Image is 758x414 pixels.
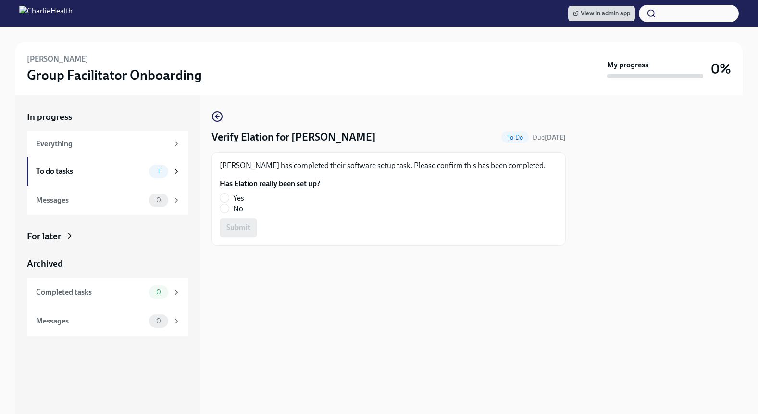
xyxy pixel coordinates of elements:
[151,168,166,175] span: 1
[27,307,188,336] a: Messages0
[36,195,145,206] div: Messages
[533,133,566,142] span: October 18th, 2025 10:00
[27,278,188,307] a: Completed tasks0
[233,204,243,214] span: No
[27,131,188,157] a: Everything
[27,230,61,243] div: For later
[27,258,188,270] a: Archived
[150,196,167,204] span: 0
[607,60,648,70] strong: My progress
[568,6,635,21] a: View in admin app
[27,66,202,84] h3: Group Facilitator Onboarding
[501,134,529,141] span: To Do
[27,157,188,186] a: To do tasks1
[211,130,376,144] h4: Verify Elation for [PERSON_NAME]
[36,287,145,298] div: Completed tasks
[573,9,630,18] span: View in admin app
[27,186,188,215] a: Messages0
[533,133,566,142] span: Due
[220,160,558,171] p: [PERSON_NAME] has completed their software setup task. Please confirm this has been completed.
[19,6,73,21] img: CharlieHealth
[220,179,320,189] label: Has Elation really been set up?
[150,288,167,296] span: 0
[36,316,145,326] div: Messages
[36,139,168,149] div: Everything
[27,54,88,65] h6: [PERSON_NAME]
[711,60,731,78] h3: 0%
[150,317,167,324] span: 0
[27,230,188,243] a: For later
[36,166,145,177] div: To do tasks
[27,111,188,123] a: In progress
[545,133,566,142] strong: [DATE]
[233,193,244,204] span: Yes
